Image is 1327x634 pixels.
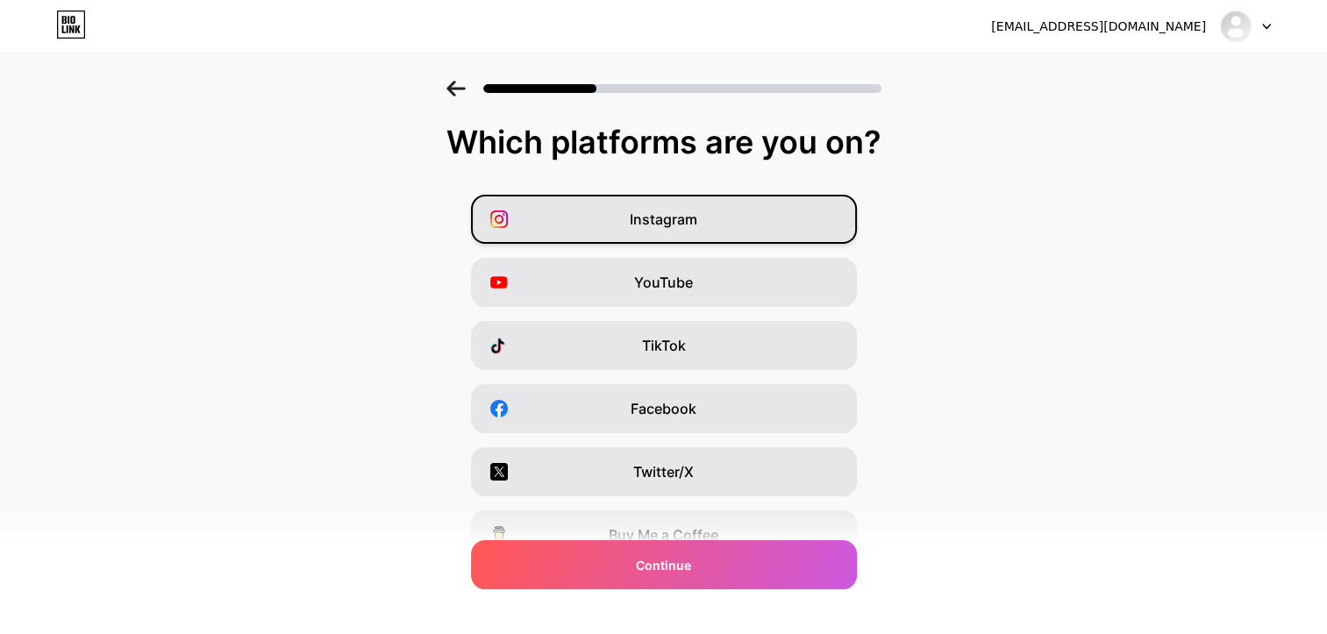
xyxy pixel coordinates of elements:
span: Twitter/X [633,461,694,482]
span: Snapchat [631,588,696,609]
div: Which platforms are you on? [18,125,1309,160]
span: Facebook [631,398,696,419]
span: Continue [636,556,691,574]
span: Buy Me a Coffee [609,524,718,545]
span: YouTube [634,272,693,293]
span: Instagram [630,209,697,230]
span: TikTok [642,335,686,356]
div: [EMAIL_ADDRESS][DOMAIN_NAME] [991,18,1206,36]
img: Beatriz Henkels [1219,10,1252,43]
